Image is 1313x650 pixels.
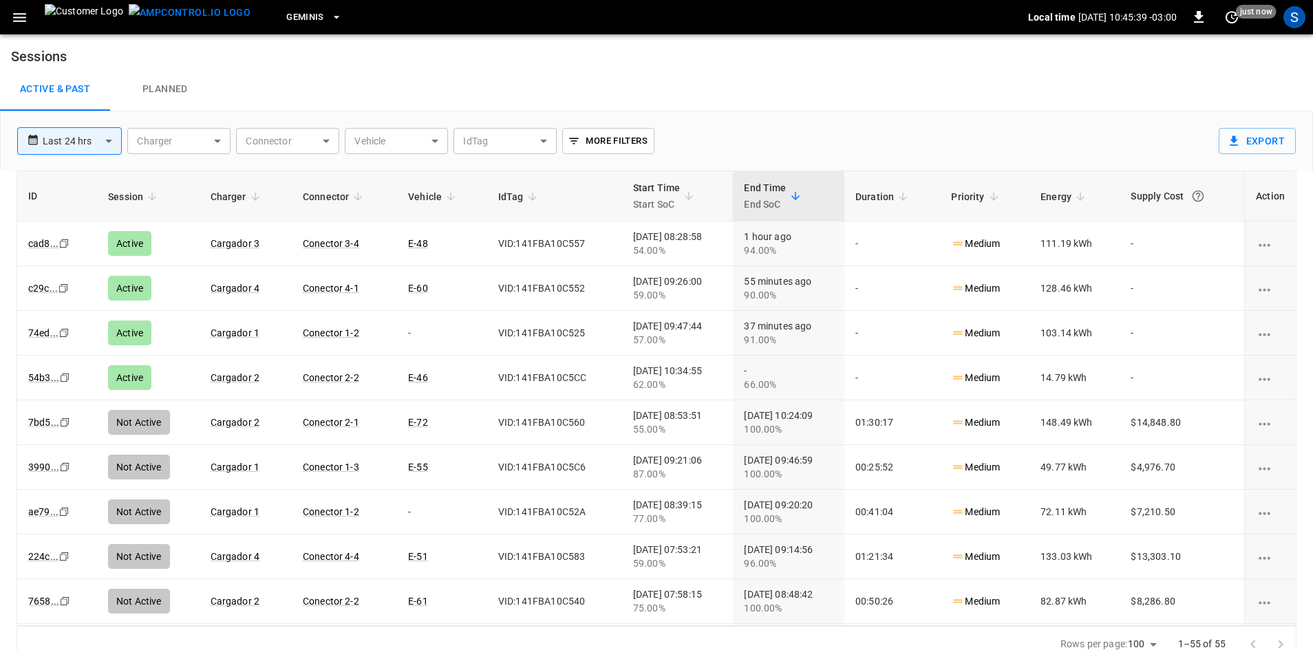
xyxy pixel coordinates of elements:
td: 111.19 kWh [1029,221,1120,266]
a: Conector 1-2 [303,506,359,517]
div: 54.00% [633,243,723,257]
div: profile-icon [1283,6,1305,28]
a: Cargador 3 [211,238,260,249]
td: 103.14 kWh [1029,311,1120,356]
div: [DATE] 07:58:15 [633,587,723,615]
td: 01:21:34 [844,534,941,579]
td: 00:50:26 [844,579,941,624]
div: copy [58,459,72,475]
span: Energy [1040,188,1089,205]
div: End Time [744,180,786,213]
a: ae79... [28,506,58,517]
td: - [844,221,941,266]
div: copy [58,594,72,609]
th: Action [1244,171,1296,221]
span: just now [1236,5,1277,19]
div: 1 hour ago [744,230,833,257]
td: - [397,490,487,534]
td: - [844,311,941,356]
td: $8,286.80 [1120,579,1244,624]
a: 3990... [28,462,59,473]
a: 54b3... [28,372,59,383]
a: Conector 4-4 [303,551,359,562]
span: Session [108,188,161,205]
div: [DATE] 09:26:00 [633,274,723,302]
a: 7bd5... [28,417,59,428]
p: Medium [951,371,1000,385]
img: Customer Logo [45,4,123,30]
div: charging session options [1256,594,1285,608]
p: Medium [951,505,1000,519]
div: 66.00% [744,378,833,391]
td: - [397,311,487,356]
p: Local time [1028,10,1076,24]
td: - [1120,311,1244,356]
td: 148.49 kWh [1029,400,1120,445]
td: 00:41:04 [844,490,941,534]
div: [DATE] 10:24:09 [744,409,833,436]
a: cad8... [28,238,58,249]
td: - [1120,221,1244,266]
td: 82.87 kWh [1029,579,1120,624]
a: 7658... [28,596,59,607]
a: Conector 3-4 [303,238,359,249]
a: Conector 2-2 [303,372,359,383]
p: Medium [951,415,1000,430]
div: 37 minutes ago [744,319,833,347]
div: Active [108,365,151,390]
div: 87.00% [633,467,723,481]
td: 49.77 kWh [1029,445,1120,490]
button: The cost of your charging session based on your supply rates [1186,184,1210,208]
p: Medium [951,550,1000,564]
div: Last 24 hrs [43,128,122,154]
td: - [1120,266,1244,311]
div: [DATE] 07:53:21 [633,543,723,570]
a: Cargador 1 [211,327,260,338]
div: [DATE] 08:28:58 [633,230,723,257]
td: VID:141FBA10C552 [487,266,622,311]
td: $7,210.50 [1120,490,1244,534]
td: - [1120,356,1244,400]
a: E-55 [408,462,428,473]
div: 100.00% [744,467,833,481]
td: 72.11 kWh [1029,490,1120,534]
p: [DATE] 10:45:39 -03:00 [1078,10,1177,24]
span: Duration [855,188,912,205]
div: 96.00% [744,556,833,570]
button: set refresh interval [1221,6,1243,28]
div: charging session options [1256,281,1285,295]
div: 55.00% [633,422,723,436]
td: 14.79 kWh [1029,356,1120,400]
a: E-51 [408,551,428,562]
a: c29c... [28,283,58,294]
div: Active [108,321,151,345]
span: Connector [303,188,367,205]
div: Not Active [108,410,170,435]
div: [DATE] 10:34:55 [633,364,723,391]
div: Not Active [108,499,170,524]
div: copy [58,370,72,385]
a: E-61 [408,596,428,607]
a: Conector 1-3 [303,462,359,473]
td: $14,848.80 [1120,400,1244,445]
td: - [844,266,941,311]
div: charging session options [1256,371,1285,384]
div: charging session options [1256,326,1285,340]
p: Medium [951,594,1000,609]
td: VID:141FBA10C540 [487,579,622,624]
div: copy [58,325,72,340]
span: Priority [951,188,1002,205]
div: copy [58,236,72,251]
div: [DATE] 09:21:06 [633,453,723,481]
p: Start SoC [633,196,681,213]
a: E-72 [408,417,428,428]
td: VID:141FBA10C583 [487,534,622,579]
button: More Filters [562,128,654,154]
a: Cargador 4 [211,283,260,294]
button: Geminis [281,4,348,31]
div: [DATE] 08:53:51 [633,409,723,436]
a: E-46 [408,372,428,383]
div: [DATE] 09:14:56 [744,543,833,570]
div: charging session options [1256,550,1285,563]
a: 74ed... [28,327,58,338]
